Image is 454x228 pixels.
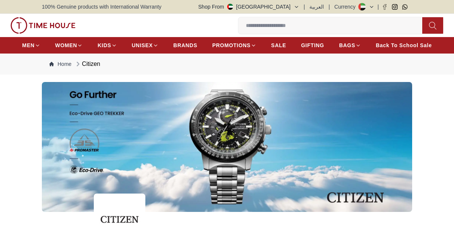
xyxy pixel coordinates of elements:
[271,39,286,52] a: SALE
[402,4,408,10] a: Whatsapp
[22,42,34,49] span: MEN
[376,42,432,49] span: Back To School Sale
[98,42,111,49] span: KIDS
[42,82,412,212] img: ...
[198,3,299,10] button: Shop From[GEOGRAPHIC_DATA]
[227,4,233,10] img: United Arab Emirates
[98,39,117,52] a: KIDS
[42,54,412,75] nav: Breadcrumb
[10,17,75,34] img: ...
[339,39,361,52] a: BAGS
[212,39,256,52] a: PROMOTIONS
[212,42,251,49] span: PROMOTIONS
[55,39,83,52] a: WOMEN
[328,3,330,10] span: |
[173,42,197,49] span: BRANDS
[392,4,398,10] a: Instagram
[22,39,40,52] a: MEN
[339,42,355,49] span: BAGS
[42,3,161,10] span: 100% Genuine products with International Warranty
[304,3,305,10] span: |
[132,42,153,49] span: UNISEX
[301,42,324,49] span: GIFTING
[55,42,77,49] span: WOMEN
[173,39,197,52] a: BRANDS
[376,39,432,52] a: Back To School Sale
[271,42,286,49] span: SALE
[382,4,387,10] a: Facebook
[309,3,324,10] button: العربية
[74,60,100,69] div: Citizen
[49,60,71,68] a: Home
[334,3,359,10] div: Currency
[132,39,158,52] a: UNISEX
[301,39,324,52] a: GIFTING
[377,3,379,10] span: |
